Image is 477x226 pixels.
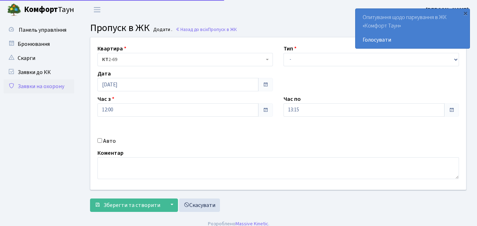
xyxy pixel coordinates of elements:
a: Заявки на охорону [4,79,74,93]
label: Авто [103,137,116,145]
a: Бронювання [4,37,74,51]
span: Зберегти та створити [103,201,160,209]
a: Голосувати [363,36,463,44]
b: КТ [102,56,108,63]
label: Коментар [97,149,124,157]
span: Пропуск в ЖК [90,21,150,35]
a: Заявки до КК [4,65,74,79]
label: Дата [97,69,111,78]
label: Час з [97,95,114,103]
img: logo.png [7,3,21,17]
div: × [462,10,469,17]
a: Скарги [4,51,74,65]
span: Панель управління [19,26,66,34]
button: Переключити навігацію [88,4,106,16]
label: Час по [284,95,301,103]
span: <b>КТ</b>&nbsp;&nbsp;&nbsp;&nbsp;2-69 [102,56,264,63]
button: Зберегти та створити [90,198,165,212]
span: Таун [24,4,74,16]
small: Додати . [152,27,172,33]
b: Комфорт [24,4,58,15]
span: <b>КТ</b>&nbsp;&nbsp;&nbsp;&nbsp;2-69 [97,53,273,66]
label: Тип [284,44,297,53]
a: Скасувати [179,198,220,212]
a: Панель управління [4,23,74,37]
span: Пропуск в ЖК [208,26,237,33]
div: Опитування щодо паркування в ЖК «Комфорт Таун» [356,9,470,48]
a: [PERSON_NAME] [426,6,469,14]
a: Назад до всіхПропуск в ЖК [175,26,237,33]
label: Квартира [97,44,126,53]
